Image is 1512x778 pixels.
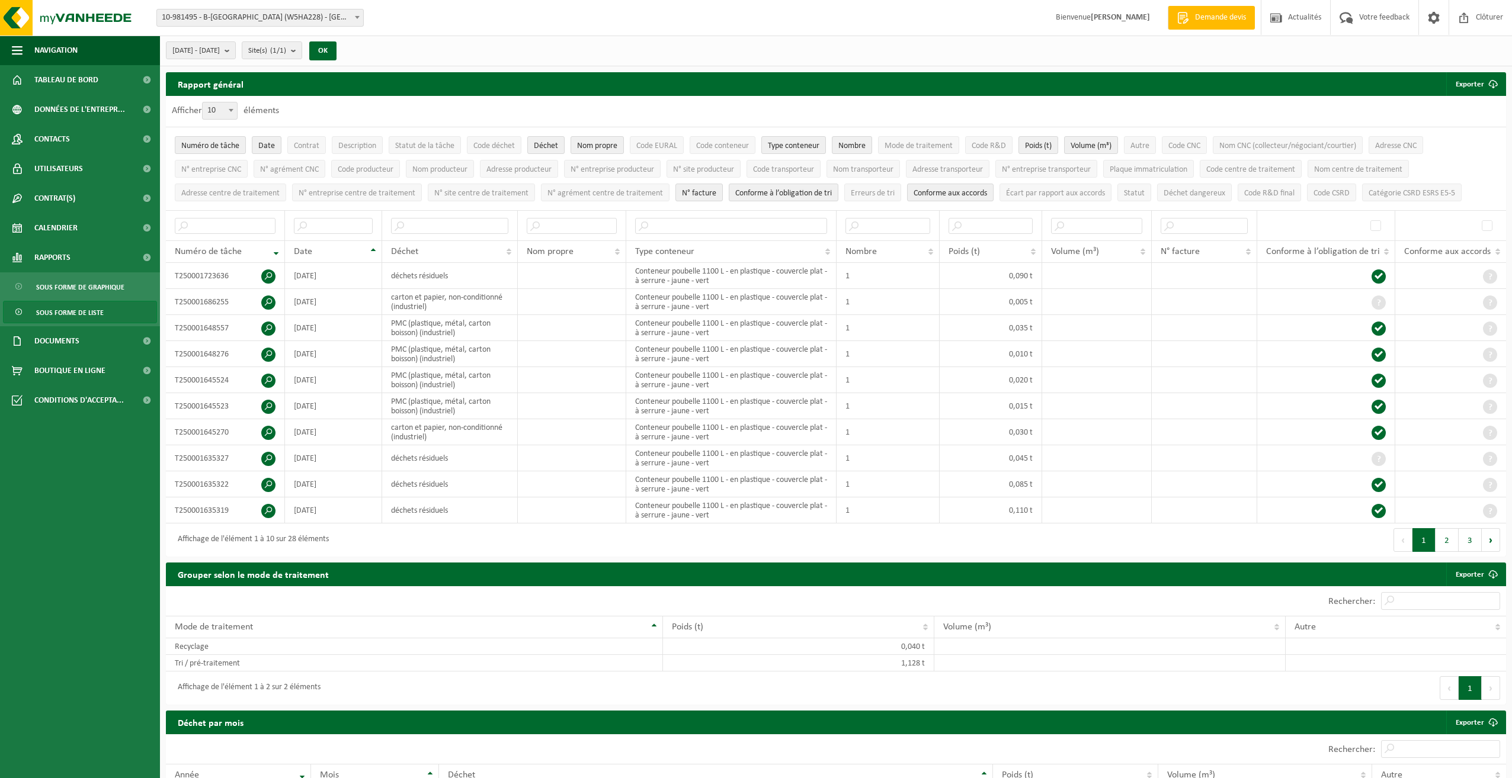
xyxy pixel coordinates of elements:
td: Conteneur poubelle 1100 L - en plastique - couvercle plat - à serrure - jaune - vert [626,445,837,471]
td: déchets résiduels [382,471,518,497]
button: N° entreprise centre de traitementN° entreprise centre de traitement: Activate to sort [292,184,422,201]
td: Conteneur poubelle 1100 L - en plastique - couvercle plat - à serrure - jaune - vert [626,471,837,497]
button: Adresse CNCAdresse CNC: Activate to sort [1369,136,1423,154]
td: 0,085 t [940,471,1042,497]
span: Tableau de bord [34,65,98,95]
td: 0,015 t [940,393,1042,419]
td: PMC (plastique, métal, carton boisson) (industriel) [382,315,518,341]
td: [DATE] [285,289,382,315]
td: 0,110 t [940,497,1042,523]
span: N° site producteur [673,165,734,174]
td: T250001648557 [166,315,285,341]
span: Données de l'entrepr... [34,95,125,124]
td: [DATE] [285,419,382,445]
button: Volume (m³)Volume (m³): Activate to sort [1064,136,1118,154]
button: Previous [1394,528,1412,552]
td: 1 [837,393,939,419]
td: T250001648276 [166,341,285,367]
span: Site(s) [248,42,286,60]
span: Adresse producteur [486,165,552,174]
button: Conforme aux accords : Activate to sort [907,184,994,201]
span: N° entreprise transporteur [1002,165,1091,174]
td: Conteneur poubelle 1100 L - en plastique - couvercle plat - à serrure - jaune - vert [626,419,837,445]
td: 0,020 t [940,367,1042,393]
button: 1 [1459,676,1482,700]
span: Code déchet [473,142,515,150]
button: ContratContrat: Activate to sort [287,136,326,154]
a: Demande devis [1168,6,1255,30]
button: N° entreprise producteurN° entreprise producteur: Activate to sort [564,160,661,178]
button: Code centre de traitementCode centre de traitement: Activate to sort [1200,160,1302,178]
span: Plaque immatriculation [1110,165,1187,174]
td: déchets résiduels [382,497,518,523]
h2: Grouper selon le mode de traitement [166,562,341,586]
button: Code déchetCode déchet: Activate to sort [467,136,521,154]
td: T250001686255 [166,289,285,315]
button: Code transporteurCode transporteur: Activate to sort [747,160,821,178]
td: 0,030 t [940,419,1042,445]
span: Conditions d'accepta... [34,385,124,415]
td: Conteneur poubelle 1100 L - en plastique - couvercle plat - à serrure - jaune - vert [626,289,837,315]
button: Erreurs de triErreurs de tri: Activate to sort [844,184,901,201]
td: PMC (plastique, métal, carton boisson) (industriel) [382,393,518,419]
a: Sous forme de graphique [3,275,157,298]
td: [DATE] [285,445,382,471]
button: 3 [1459,528,1482,552]
button: Déchet dangereux : Activate to sort [1157,184,1232,201]
button: 1 [1412,528,1436,552]
button: Previous [1440,676,1459,700]
span: Poids (t) [672,622,703,632]
button: Exporter [1446,72,1505,96]
button: Next [1482,528,1500,552]
button: Code R&DCode R&amp;D: Activate to sort [965,136,1013,154]
td: [DATE] [285,263,382,289]
span: Code transporteur [753,165,814,174]
td: T250001635327 [166,445,285,471]
span: Boutique en ligne [34,356,105,385]
span: Nom propre [577,142,617,150]
button: Nom CNC (collecteur/négociant/courtier)Nom CNC (collecteur/négociant/courtier): Activate to sort [1213,136,1363,154]
span: Nom propre [527,247,574,256]
span: Adresse transporteur [912,165,983,174]
span: Description [338,142,376,150]
button: DéchetDéchet: Activate to sort [527,136,565,154]
td: 1 [837,471,939,497]
button: Poids (t)Poids (t): Activate to sort [1018,136,1058,154]
span: N° agrément CNC [260,165,319,174]
td: 0,090 t [940,263,1042,289]
button: Adresse centre de traitementAdresse centre de traitement: Activate to sort [175,184,286,201]
span: Nom CNC (collecteur/négociant/courtier) [1219,142,1356,150]
a: Sous forme de liste [3,301,157,323]
span: N° entreprise producteur [571,165,654,174]
span: Statut de la tâche [395,142,454,150]
button: DateDate: Activate to sort [252,136,281,154]
td: 1 [837,367,939,393]
span: Date [258,142,275,150]
button: OK [309,41,337,60]
span: Rapports [34,243,71,272]
button: Next [1482,676,1500,700]
td: 0,045 t [940,445,1042,471]
span: Adresse CNC [1375,142,1417,150]
td: Conteneur poubelle 1100 L - en plastique - couvercle plat - à serrure - jaune - vert [626,497,837,523]
span: N° entreprise CNC [181,165,241,174]
span: N° agrément centre de traitement [547,189,663,198]
span: Catégorie CSRD ESRS E5-5 [1369,189,1455,198]
div: Affichage de l'élément 1 à 10 sur 28 éléments [172,529,329,551]
span: Sous forme de graphique [36,276,124,298]
td: Conteneur poubelle 1100 L - en plastique - couvercle plat - à serrure - jaune - vert [626,367,837,393]
span: 10-981495 - B-ST GARE MARCHIENNE AU PONT (W5HA228) - MARCHIENNE-AU-PONT [156,9,364,27]
td: carton et papier, non-conditionné (industriel) [382,419,518,445]
button: Adresse producteurAdresse producteur: Activate to sort [480,160,558,178]
td: 1 [837,419,939,445]
td: 1 [837,445,939,471]
button: Code CSRDCode CSRD: Activate to sort [1307,184,1356,201]
button: Conforme à l’obligation de tri : Activate to sort [729,184,838,201]
span: Déchet dangereux [1164,189,1225,198]
td: PMC (plastique, métal, carton boisson) (industriel) [382,367,518,393]
span: Code EURAL [636,142,677,150]
td: carton et papier, non-conditionné (industriel) [382,289,518,315]
td: [DATE] [285,341,382,367]
span: Conforme aux accords [914,189,987,198]
button: Adresse transporteurAdresse transporteur: Activate to sort [906,160,989,178]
